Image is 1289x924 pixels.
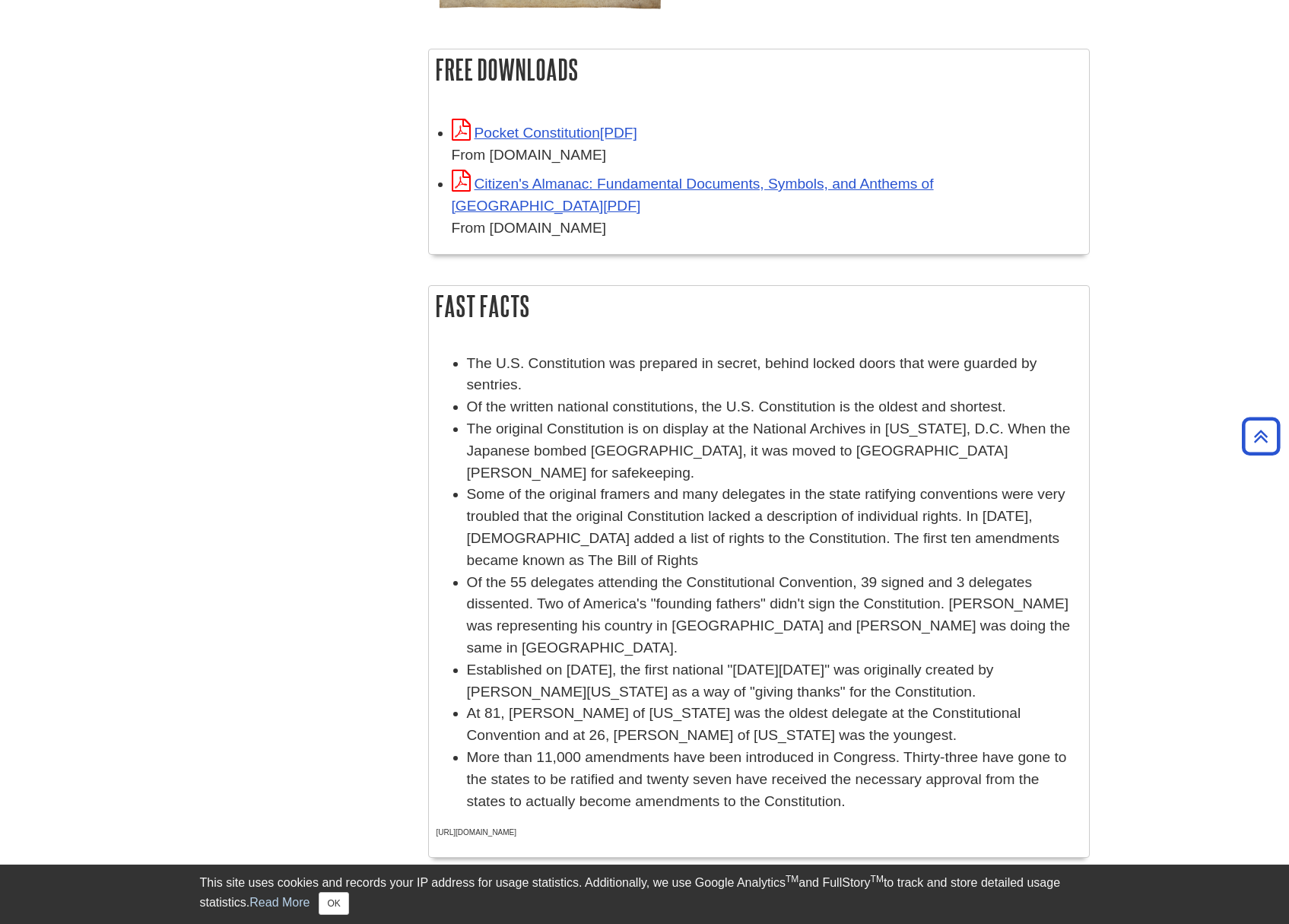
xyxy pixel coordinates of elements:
li: At 81, [PERSON_NAME] of [US_STATE] was the oldest delegate at the Constitutional Convention and a... [467,703,1081,747]
li: More than 11,000 amendments have been introduced in Congress. Thirty-three have gone to the state... [467,747,1081,812]
li: Established on [DATE], the first national "[DATE][DATE]" was originally created by [PERSON_NAME][... [467,659,1081,703]
div: From [DOMAIN_NAME] [452,218,1081,240]
sup: TM [871,874,884,884]
div: From [DOMAIN_NAME] [452,144,1081,167]
a: Link opens in new window [452,125,637,141]
a: Read More [249,896,310,909]
div: This site uses cookies and records your IP address for usage statistics. Additionally, we use Goo... [200,874,1090,915]
li: Of the written national constitutions, the U.S. Constitution is the oldest and shortest. [467,396,1081,418]
h2: Free Downloads [429,49,1089,90]
a: Link opens in new window [452,176,934,214]
span: [URL][DOMAIN_NAME] [437,828,517,837]
button: Close [319,892,348,915]
sup: TM [786,874,798,884]
li: Some of the original framers and many delegates in the state ratifying conventions were very trou... [467,484,1081,571]
li: The original Constitution is on display at the National Archives in [US_STATE], D.C. When the Jap... [467,418,1081,484]
li: Of the 55 delegates attending the Constitutional Convention, 39 signed and 3 delegates dissented.... [467,572,1081,659]
h2: Fast Facts [429,286,1089,326]
li: The U.S. Constitution was prepared in secret, behind locked doors that were guarded by sentries. [467,353,1081,397]
a: Back to Top [1237,426,1285,446]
